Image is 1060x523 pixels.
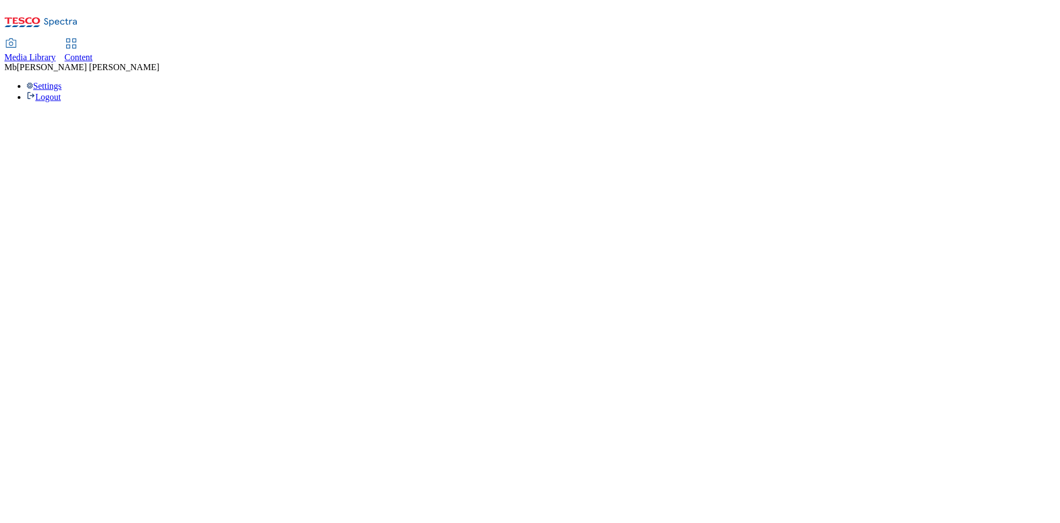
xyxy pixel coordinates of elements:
a: Content [65,39,93,62]
span: Media Library [4,52,56,62]
a: Media Library [4,39,56,62]
span: Mb [4,62,17,72]
span: [PERSON_NAME] [PERSON_NAME] [17,62,159,72]
a: Settings [26,81,62,91]
span: Content [65,52,93,62]
a: Logout [26,92,61,102]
